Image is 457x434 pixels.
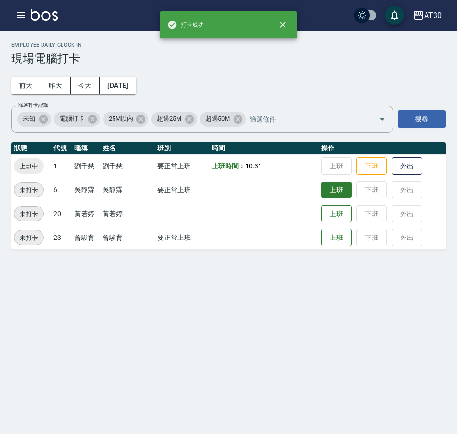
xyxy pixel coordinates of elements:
th: 操作 [319,142,446,155]
td: 6 [51,178,72,202]
button: 上班 [321,205,352,223]
div: 超過25M [151,112,197,127]
span: 超過25M [151,114,187,124]
span: 超過50M [200,114,236,124]
button: 搜尋 [398,110,446,128]
th: 姓名 [100,142,155,155]
button: 外出 [392,157,422,175]
button: AT30 [409,6,446,25]
span: 打卡成功 [167,20,204,30]
b: 上班時間： [212,162,245,170]
th: 暱稱 [72,142,100,155]
button: close [272,14,293,35]
td: 要正常上班 [155,178,210,202]
div: 未知 [17,112,51,127]
td: 吳靜霖 [72,178,100,202]
img: Logo [31,9,58,21]
span: 電腦打卡 [54,114,90,124]
div: 電腦打卡 [54,112,100,127]
div: AT30 [424,10,442,21]
label: 篩選打卡記錄 [18,102,48,109]
span: 未打卡 [14,185,43,195]
td: 曾駿育 [72,226,100,249]
th: 時間 [209,142,319,155]
td: 黃若婷 [100,202,155,226]
td: 20 [51,202,72,226]
td: 要正常上班 [155,154,210,178]
td: 黃若婷 [72,202,100,226]
h3: 現場電腦打卡 [11,52,446,65]
th: 代號 [51,142,72,155]
td: 1 [51,154,72,178]
div: 25M以內 [103,112,149,127]
span: 未打卡 [14,233,43,243]
button: 前天 [11,77,41,94]
td: 23 [51,226,72,249]
button: 昨天 [41,77,71,94]
td: 要正常上班 [155,226,210,249]
input: 篩選條件 [247,111,362,127]
th: 班別 [155,142,210,155]
button: 下班 [356,157,387,175]
button: Open [374,112,390,127]
button: [DATE] [100,77,136,94]
td: 曾駿育 [100,226,155,249]
button: save [385,6,404,25]
span: 未打卡 [14,209,43,219]
button: 今天 [71,77,100,94]
span: 未知 [17,114,41,124]
td: 吳靜霖 [100,178,155,202]
th: 狀態 [11,142,51,155]
span: 10:31 [245,162,262,170]
h2: Employee Daily Clock In [11,42,446,48]
td: 劉千慈 [100,154,155,178]
button: 上班 [321,229,352,247]
span: 上班中 [14,161,44,171]
span: 25M以內 [103,114,139,124]
button: 上班 [321,182,352,198]
div: 超過50M [200,112,246,127]
td: 劉千慈 [72,154,100,178]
